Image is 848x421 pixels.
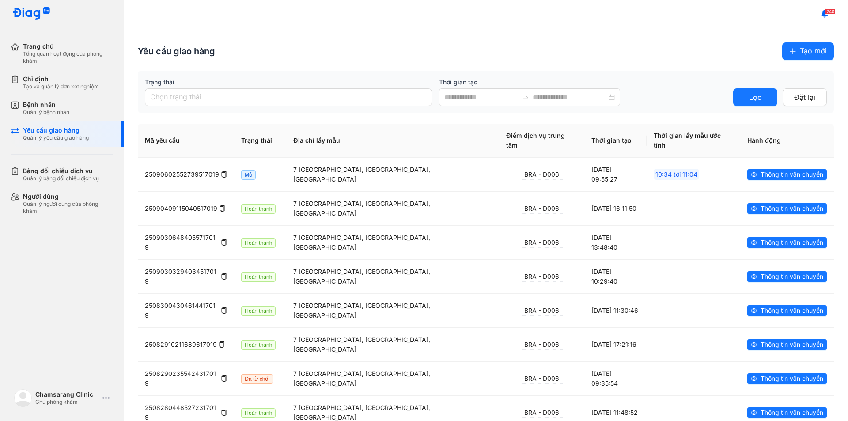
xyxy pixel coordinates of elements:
div: BRA - D006 [521,306,563,316]
span: Thông tin vận chuyển [761,204,823,213]
div: BRA - D006 [521,170,563,180]
span: copy [221,171,227,178]
button: eyeThông tin vận chuyển [747,373,827,384]
span: Đã từ chối [241,374,273,384]
div: Quản lý bảng đối chiếu dịch vụ [23,175,99,182]
button: eyeThông tin vận chuyển [747,169,827,180]
span: eye [751,341,757,348]
span: Thông tin vận chuyển [761,170,823,179]
span: copy [221,410,227,416]
span: copy [221,239,227,246]
div: 7 [GEOGRAPHIC_DATA], [GEOGRAPHIC_DATA], [GEOGRAPHIC_DATA] [293,335,492,354]
div: Chamsarang Clinic [35,391,99,398]
td: [DATE] 09:35:54 [584,361,647,395]
div: Bệnh nhân [23,101,69,109]
div: 7 [GEOGRAPHIC_DATA], [GEOGRAPHIC_DATA], [GEOGRAPHIC_DATA] [293,233,492,252]
th: Trạng thái [234,124,286,158]
div: Tổng quan hoạt động của phòng khám [23,50,113,64]
div: Bảng đối chiếu dịch vụ [23,167,99,175]
span: to [522,94,529,101]
span: Lọc [749,92,761,103]
div: 7 [GEOGRAPHIC_DATA], [GEOGRAPHIC_DATA], [GEOGRAPHIC_DATA] [293,165,492,184]
div: 25090306484055717019 [145,233,227,252]
span: Thông tin vận chuyển [761,238,823,247]
td: [DATE] 09:55:27 [584,158,647,191]
span: Hoàn thành [241,340,276,350]
span: Mở [241,170,256,180]
button: plusTạo mới [782,42,834,60]
th: Thời gian tạo [584,124,647,158]
div: 7 [GEOGRAPHIC_DATA], [GEOGRAPHIC_DATA], [GEOGRAPHIC_DATA] [293,369,492,388]
span: Hoàn thành [241,272,276,282]
td: [DATE] 13:48:40 [584,225,647,259]
div: 25082910211689617019 [145,340,227,349]
span: 240 [825,8,836,15]
span: Thông tin vận chuyển [761,374,823,383]
div: Chủ phòng khám [35,398,99,406]
th: Điểm dịch vụ trung tâm [499,124,584,158]
th: Mã yêu cầu [138,124,234,158]
span: Thông tin vận chuyển [761,340,823,349]
td: [DATE] 16:11:50 [584,191,647,225]
span: swap-right [522,94,529,101]
div: Người dùng [23,193,113,201]
button: eyeThông tin vận chuyển [747,203,827,214]
td: [DATE] 17:21:16 [584,327,647,361]
span: copy [219,205,225,212]
span: 10:34 tới 11:04 [654,169,699,180]
div: Yêu cầu giao hàng [138,45,215,57]
div: BRA - D006 [521,204,563,214]
button: eyeThông tin vận chuyển [747,237,827,248]
span: Hoàn thành [241,238,276,248]
button: Lọc [733,88,777,106]
button: eyeThông tin vận chuyển [747,305,827,316]
span: copy [221,273,227,280]
span: eye [751,307,757,314]
span: Tạo mới [800,46,827,57]
th: Địa chỉ lấy mẫu [286,124,499,158]
span: eye [751,375,757,382]
span: copy [219,341,225,348]
div: 25082902355424317019 [145,369,227,388]
div: Quản lý yêu cầu giao hàng [23,134,89,141]
div: 25090409115040517019 [145,204,227,213]
div: 7 [GEOGRAPHIC_DATA], [GEOGRAPHIC_DATA], [GEOGRAPHIC_DATA] [293,301,492,320]
span: Đặt lại [794,92,815,103]
div: Chỉ định [23,75,99,83]
div: 25090602552739517019 [145,170,227,179]
div: Tạo và quản lý đơn xét nghiệm [23,83,99,90]
span: eye [751,171,757,178]
span: Hoàn thành [241,204,276,214]
span: Thông tin vận chuyển [761,408,823,417]
div: BRA - D006 [521,272,563,282]
button: eyeThông tin vận chuyển [747,271,827,282]
span: eye [751,239,757,246]
span: Thông tin vận chuyển [761,306,823,315]
div: BRA - D006 [521,408,563,418]
div: 7 [GEOGRAPHIC_DATA], [GEOGRAPHIC_DATA], [GEOGRAPHIC_DATA] [293,199,492,218]
span: Thông tin vận chuyển [761,272,823,281]
button: eyeThông tin vận chuyển [747,339,827,350]
div: 7 [GEOGRAPHIC_DATA], [GEOGRAPHIC_DATA], [GEOGRAPHIC_DATA] [293,267,492,286]
button: eyeThông tin vận chuyển [747,407,827,418]
span: Hoàn thành [241,306,276,316]
div: Quản lý người dùng của phòng khám [23,201,113,215]
th: Hành động [740,124,834,158]
span: plus [789,48,796,55]
td: [DATE] 11:30:46 [584,293,647,327]
td: [DATE] 10:29:40 [584,259,647,293]
div: Quản lý bệnh nhân [23,109,69,116]
th: Thời gian lấy mẫu ước tính [647,124,740,158]
button: Đặt lại [783,88,827,106]
span: Hoàn thành [241,408,276,418]
div: BRA - D006 [521,238,563,248]
div: 25083004304614417019 [145,301,227,320]
div: BRA - D006 [521,340,563,350]
img: logo [12,7,50,21]
label: Thời gian tạo [439,78,726,87]
span: eye [751,273,757,280]
label: Trạng thái [145,78,432,87]
span: eye [751,410,757,416]
div: BRA - D006 [521,374,563,384]
img: logo [14,389,32,407]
